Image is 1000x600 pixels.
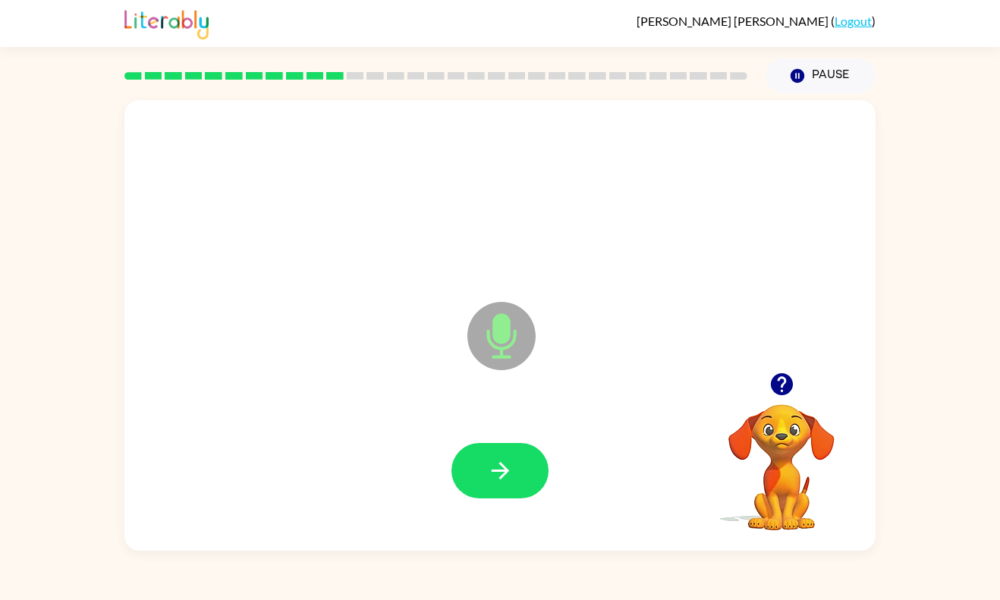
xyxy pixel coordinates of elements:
button: Pause [766,58,876,93]
span: [PERSON_NAME] [PERSON_NAME] [637,14,831,28]
a: Logout [835,14,872,28]
img: Literably [124,6,209,39]
div: ( ) [637,14,876,28]
video: Your browser must support playing .mp4 files to use Literably. Please try using another browser. [706,381,857,532]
